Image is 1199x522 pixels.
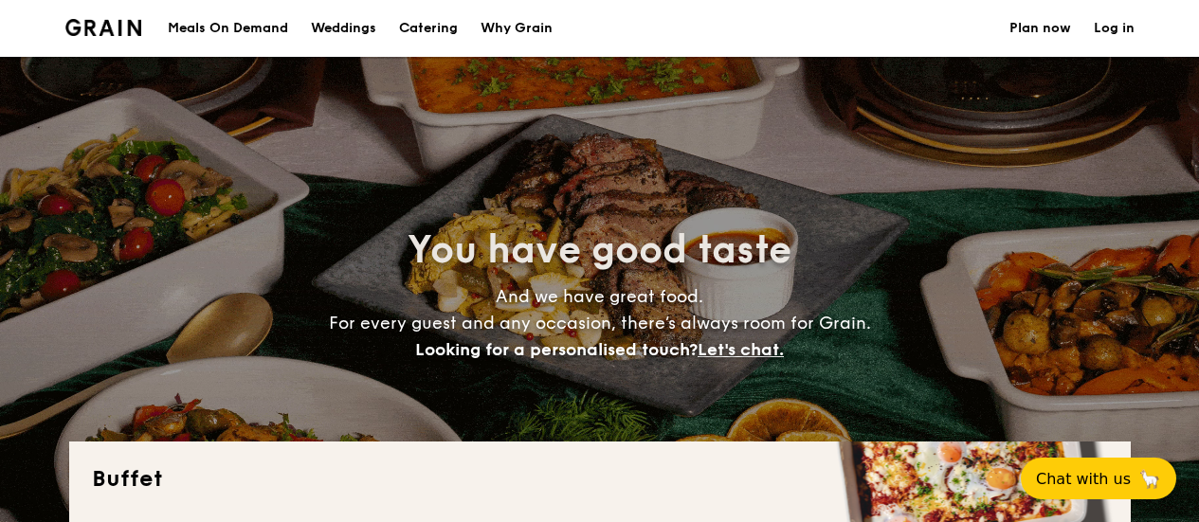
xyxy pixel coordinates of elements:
[65,19,142,36] a: Logotype
[415,339,698,360] span: Looking for a personalised touch?
[1021,458,1176,499] button: Chat with us🦙
[1138,468,1161,490] span: 🦙
[698,339,784,360] span: Let's chat.
[329,286,871,360] span: And we have great food. For every guest and any occasion, there’s always room for Grain.
[1036,470,1131,488] span: Chat with us
[408,227,791,273] span: You have good taste
[65,19,142,36] img: Grain
[92,464,1108,495] h2: Buffet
